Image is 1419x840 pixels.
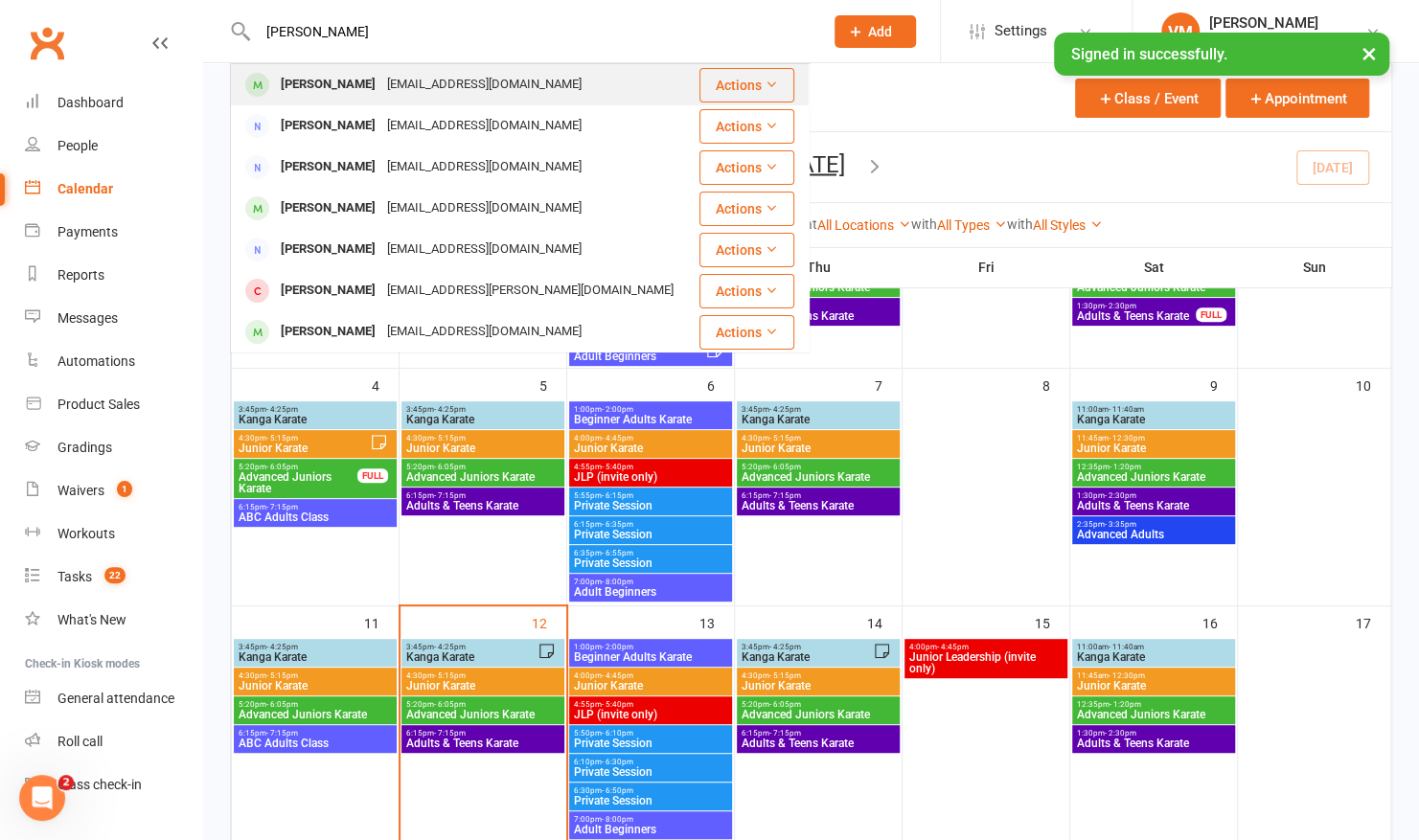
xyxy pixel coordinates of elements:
span: 5:20pm [741,463,896,471]
span: 3:45pm [741,643,873,651]
div: Roll call [57,734,103,749]
span: 22 [104,567,126,583]
span: Advanced Adults [1076,529,1231,540]
button: Class / Event [1075,79,1221,118]
span: Junior Karate [1076,443,1231,454]
div: [EMAIL_ADDRESS][DOMAIN_NAME] [381,71,587,99]
span: - 8:00pm [602,578,633,586]
span: - 5:40pm [602,463,633,471]
div: [EMAIL_ADDRESS][DOMAIN_NAME] [381,153,587,181]
div: VM [1161,12,1200,51]
span: 5:20pm [405,700,561,709]
span: 5:20pm [238,700,393,709]
span: - 4:25pm [769,643,801,651]
div: FULL [357,468,388,483]
span: - 7:15pm [434,729,466,738]
a: Gradings [25,426,202,469]
span: - 6:10pm [602,729,633,738]
span: 11:00am [1076,643,1231,651]
span: Adults & Teens Karate [405,738,561,749]
span: 6:15pm [405,491,561,500]
div: Class check-in [57,777,142,792]
span: Adults & Teens Karate [1076,310,1197,322]
span: 5:55pm [573,491,728,500]
span: - 4:25pm [769,405,801,414]
span: - 6:05pm [769,463,801,471]
span: 3:45pm [405,405,561,414]
div: 9 [1210,369,1237,400]
div: 13 [699,606,734,638]
span: 1 [117,481,132,497]
span: 6:15pm [741,729,896,738]
span: Junior Karate [573,443,728,454]
span: Junior Karate [405,680,561,692]
span: 6:10pm [573,758,728,766]
span: 7:00pm [573,578,728,586]
div: Calendar [57,181,113,196]
span: 4:30pm [741,434,896,443]
span: Junior Karate [741,680,896,692]
span: 6:15pm [238,729,393,738]
span: 6:15pm [741,491,896,500]
span: Advanced Juniors Karate [405,709,561,720]
a: Messages [25,297,202,340]
span: - 5:15pm [769,434,801,443]
span: - 4:45pm [937,643,969,651]
span: - 6:35pm [602,520,633,529]
span: - 2:00pm [602,405,633,414]
span: 6:15pm [238,503,393,511]
span: 4:00pm [908,643,1064,651]
div: 15 [1035,606,1069,638]
div: Workouts [57,526,115,541]
span: 5:20pm [741,700,896,709]
span: 6:15pm [741,302,896,310]
div: [PERSON_NAME] [275,112,381,140]
div: Dashboard [57,95,124,110]
span: Private Session [573,500,728,511]
div: 10 [1356,369,1390,400]
span: Advanced Juniors Karate [741,471,896,483]
span: 11:00am [1076,405,1231,414]
span: - 7:15pm [434,491,466,500]
div: [EMAIL_ADDRESS][DOMAIN_NAME] [381,236,587,263]
a: Payments [25,211,202,254]
span: 4:00pm [573,434,728,443]
span: 4:30pm [238,434,370,443]
div: Product Sales [57,397,140,412]
div: FULL [1196,307,1226,322]
span: - 2:30pm [1105,491,1136,500]
span: Advanced Juniors Karate [1076,709,1231,720]
div: [PERSON_NAME] [275,236,381,263]
span: - 6:05pm [266,700,298,709]
span: - 4:25pm [434,405,466,414]
div: 7 [875,369,902,400]
div: 16 [1202,606,1237,638]
span: JLP (invite only) [573,471,728,483]
span: 6:15pm [405,729,561,738]
span: Advanced Juniors Karate [741,282,896,293]
span: - 7:15pm [769,491,801,500]
span: - 5:15pm [434,671,466,680]
a: Tasks 22 [25,556,202,599]
th: Fri [903,247,1070,287]
span: Junior Karate [1076,680,1231,692]
a: Clubworx [23,19,71,67]
div: General attendance [57,691,174,706]
button: Actions [699,150,794,185]
span: 4:30pm [741,671,896,680]
span: Kanga Karate [741,651,873,663]
span: - 5:15pm [266,671,298,680]
span: - 8:00pm [602,815,633,824]
span: Adults & Teens Karate [741,310,896,322]
div: [PERSON_NAME] [275,153,381,181]
div: Waivers [57,483,104,498]
span: Adults & Teens Karate [1076,738,1231,749]
div: 14 [867,606,902,638]
a: People [25,125,202,168]
span: Advanced Juniors Karate [741,709,896,720]
span: 5:20pm [405,463,561,471]
a: All Styles [1033,217,1103,233]
span: 1:00pm [573,405,728,414]
span: 4:30pm [405,671,561,680]
a: All Locations [817,217,911,233]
